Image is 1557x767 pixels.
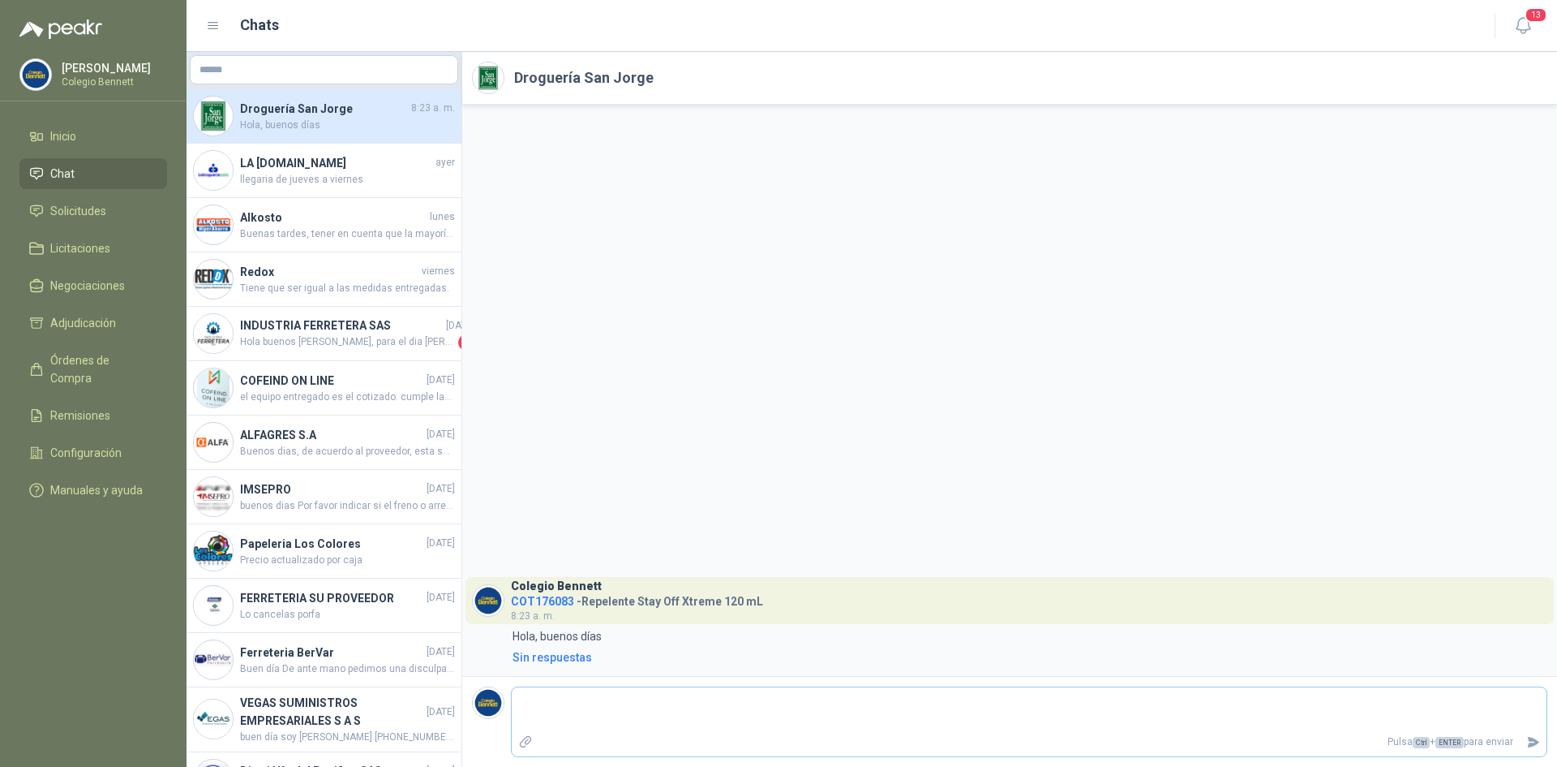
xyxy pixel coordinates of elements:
a: Company LogoAlkostolunesBuenas tardes, tener en cuenta que la mayoría [PERSON_NAME] NO [PERSON_NA... [187,198,461,252]
h2: Droguería San Jorge [514,67,654,89]
h4: Alkosto [240,209,427,226]
span: Buenos dias, de acuerdo al proveedor, esta semana estarán recogiendo la silla. [240,444,455,459]
span: Inicio [50,127,76,145]
img: Company Logo [194,260,233,299]
h4: INDUSTRIA FERRETERA SAS [240,317,443,334]
img: Company Logo [194,532,233,571]
span: Buenas tardes, tener en cuenta que la mayoría [PERSON_NAME] NO [PERSON_NAME] son Eficiencia Energ... [240,226,455,242]
a: Company LogoVEGAS SUMINISTROS EMPRESARIALES S A S[DATE]buen día soy [PERSON_NAME] [PHONE_NUMBER] ... [187,687,461,752]
a: Company LogoDroguería San Jorge8:23 a. m.Hola, buenos días [187,89,461,144]
p: [PERSON_NAME] [62,62,163,74]
a: Manuales y ayuda [19,475,167,506]
span: Solicitudes [50,202,106,220]
h4: IMSEPRO [240,480,423,498]
label: Adjuntar archivos [512,728,539,756]
span: [DATE] [427,590,455,605]
img: Company Logo [194,700,233,739]
span: Precio actualizado por caja [240,553,455,568]
span: buen día soy [PERSON_NAME] [PHONE_NUMBER] whatsapp [240,730,455,745]
img: Company Logo [194,151,233,190]
span: Licitaciones [50,239,110,257]
img: Company Logo [194,477,233,516]
span: ayer [435,155,455,170]
a: Adjudicación [19,308,167,338]
span: Ctrl [1413,737,1430,748]
span: Configuración [50,444,122,462]
span: Chat [50,165,75,183]
span: 13 [1525,7,1547,23]
a: Company LogoALFAGRES S.A[DATE]Buenos dias, de acuerdo al proveedor, esta semana estarán recogiend... [187,416,461,470]
h1: Chats [240,14,279,37]
a: Company LogoCOFEIND ON LINE[DATE]el equipo entregado es el cotizado. cumple las caracteriscas env... [187,361,461,416]
a: Licitaciones [19,233,167,264]
span: Tiene que ser igual a las medidas entregadas. [240,281,455,296]
a: Inicio [19,121,167,152]
span: Negociaciones [50,277,125,295]
span: llegaria de jueves a viernes [240,172,455,187]
span: 8:23 a. m. [411,101,455,116]
h4: Papeleria Los Colores [240,535,423,553]
span: el equipo entregado es el cotizado. cumple las caracteriscas enviadas y solicitadas aplica igualm... [240,390,455,405]
img: Company Logo [194,640,233,679]
img: Company Logo [194,205,233,244]
h4: FERRETERIA SU PROVEEDOR [240,589,423,607]
span: [DATE] [427,373,455,388]
img: Company Logo [194,423,233,462]
h4: Redox [240,263,418,281]
span: [DATE] [446,318,474,334]
p: Colegio Bennett [62,77,163,87]
a: Remisiones [19,400,167,431]
span: 8:23 a. m. [511,610,555,622]
p: Pulsa + para enviar [539,728,1521,756]
button: Enviar [1520,728,1546,756]
h4: LA [DOMAIN_NAME] [240,154,432,172]
a: Company LogoRedoxviernesTiene que ser igual a las medidas entregadas. [187,252,461,307]
span: Remisiones [50,407,110,424]
p: Hola, buenos días [513,627,602,645]
a: Chat [19,158,167,189]
a: Órdenes de Compra [19,345,167,394]
span: [DATE] [427,427,455,442]
a: Company LogoINDUSTRIA FERRETERA SAS[DATE]Hola buenos [PERSON_NAME], para el dia [PERSON_NAME] en ... [187,307,461,361]
img: Company Logo [194,314,233,353]
a: Configuración [19,437,167,468]
span: [DATE] [427,705,455,720]
img: Company Logo [194,586,233,625]
img: Company Logo [20,59,51,90]
span: buenos dias Por favor indicar si el freno o arrestador en mencion es para la linea de vida vertic... [240,498,455,514]
span: Hola, buenos días [240,118,455,133]
span: [DATE] [427,644,455,660]
img: Company Logo [473,62,504,93]
h4: VEGAS SUMINISTROS EMPRESARIALES S A S [240,694,423,730]
div: Sin respuestas [513,649,592,666]
img: Company Logo [194,368,233,407]
span: [DATE] [427,536,455,551]
h4: Droguería San Jorge [240,100,408,118]
span: 1 [458,334,474,351]
a: Sin respuestas [509,649,1547,666]
a: Company LogoLA [DOMAIN_NAME]ayerllegaria de jueves a viernes [187,144,461,198]
a: Company LogoFERRETERIA SU PROVEEDOR[DATE]Lo cancelas porfa [187,579,461,633]
h3: Colegio Bennett [511,582,602,591]
a: Company LogoIMSEPRO[DATE]buenos dias Por favor indicar si el freno o arrestador en mencion es par... [187,470,461,524]
h4: Ferreteria BerVar [240,644,423,661]
a: Company LogoPapeleria Los Colores[DATE]Precio actualizado por caja [187,524,461,579]
span: COT176083 [511,595,574,608]
a: Company LogoFerreteria BerVar[DATE]Buen día De ante mano pedimos una disculpa por lo sucedido, no... [187,633,461,687]
img: Logo peakr [19,19,102,39]
span: viernes [422,264,455,279]
span: [DATE] [427,481,455,497]
h4: ALFAGRES S.A [240,426,423,444]
img: Company Logo [473,585,504,616]
a: Negociaciones [19,270,167,301]
span: ENTER [1435,737,1464,748]
span: Manuales y ayuda [50,481,143,499]
img: Company Logo [194,97,233,136]
span: Buen día De ante mano pedimos una disculpa por lo sucedido, novedad de la cotizacion el valor es ... [240,661,455,677]
a: Solicitudes [19,196,167,226]
h4: - Repelente Stay Off Xtreme 120 mL [511,591,763,606]
span: Adjudicación [50,314,116,332]
img: Company Logo [473,687,504,718]
span: Órdenes de Compra [50,351,152,387]
button: 13 [1508,11,1538,41]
